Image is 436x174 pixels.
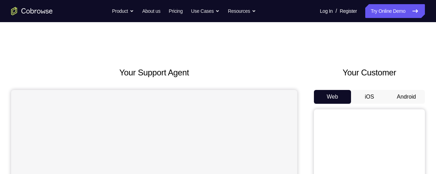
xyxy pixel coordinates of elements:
a: Register [340,4,357,18]
h2: Your Customer [314,66,425,79]
a: Try Online Demo [365,4,425,18]
a: Pricing [169,4,182,18]
a: Go to the home page [11,7,53,15]
button: Use Cases [191,4,220,18]
a: Log In [320,4,333,18]
a: About us [142,4,160,18]
button: Android [388,90,425,104]
span: / [335,7,337,15]
button: Product [112,4,134,18]
button: Resources [228,4,256,18]
button: iOS [351,90,388,104]
button: Web [314,90,351,104]
h2: Your Support Agent [11,66,297,79]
